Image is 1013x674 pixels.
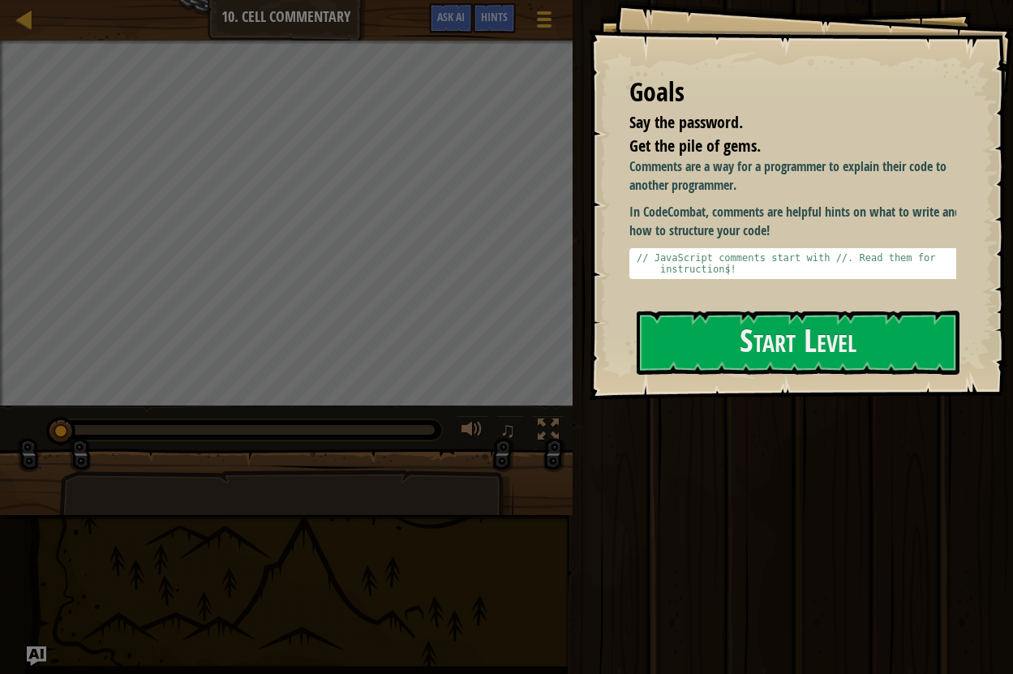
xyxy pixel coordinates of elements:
button: Ask AI [27,646,46,666]
li: Get the pile of gems. [609,135,952,158]
button: Adjust volume [456,415,488,449]
button: Ask AI [429,3,473,33]
span: Say the password. [629,111,743,133]
span: ♫ [500,418,516,442]
button: Toggle fullscreen [532,415,564,449]
span: Get the pile of gems. [629,135,761,157]
li: Say the password. [609,111,952,135]
p: Comments are a way for a programmer to explain their code to another programmer. [629,157,968,195]
span: Ask AI [437,9,465,24]
button: ♫ [496,415,524,449]
button: Start Level [637,311,959,375]
span: Hints [481,9,508,24]
button: Show game menu [524,3,564,41]
div: Goals [629,74,956,111]
p: In CodeCombat, comments are helpful hints on what to write and how to structure your code! [629,203,968,240]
